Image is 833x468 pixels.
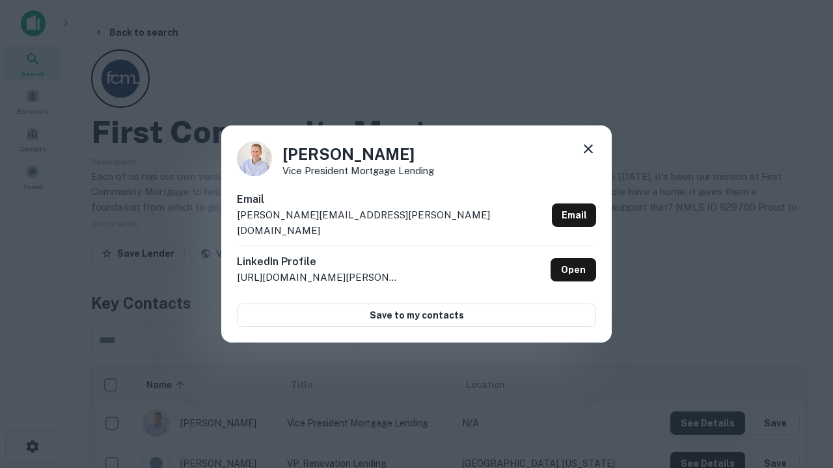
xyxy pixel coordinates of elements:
p: [PERSON_NAME][EMAIL_ADDRESS][PERSON_NAME][DOMAIN_NAME] [237,207,547,238]
h4: [PERSON_NAME] [282,142,434,166]
iframe: Chat Widget [768,322,833,385]
a: Email [552,203,596,227]
img: 1520878720083 [237,141,272,176]
p: Vice President Mortgage Lending [282,166,434,175]
p: [URL][DOMAIN_NAME][PERSON_NAME] [237,270,400,285]
button: Save to my contacts [237,304,596,327]
h6: LinkedIn Profile [237,254,400,270]
a: Open [551,258,596,281]
h6: Email [237,192,547,207]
